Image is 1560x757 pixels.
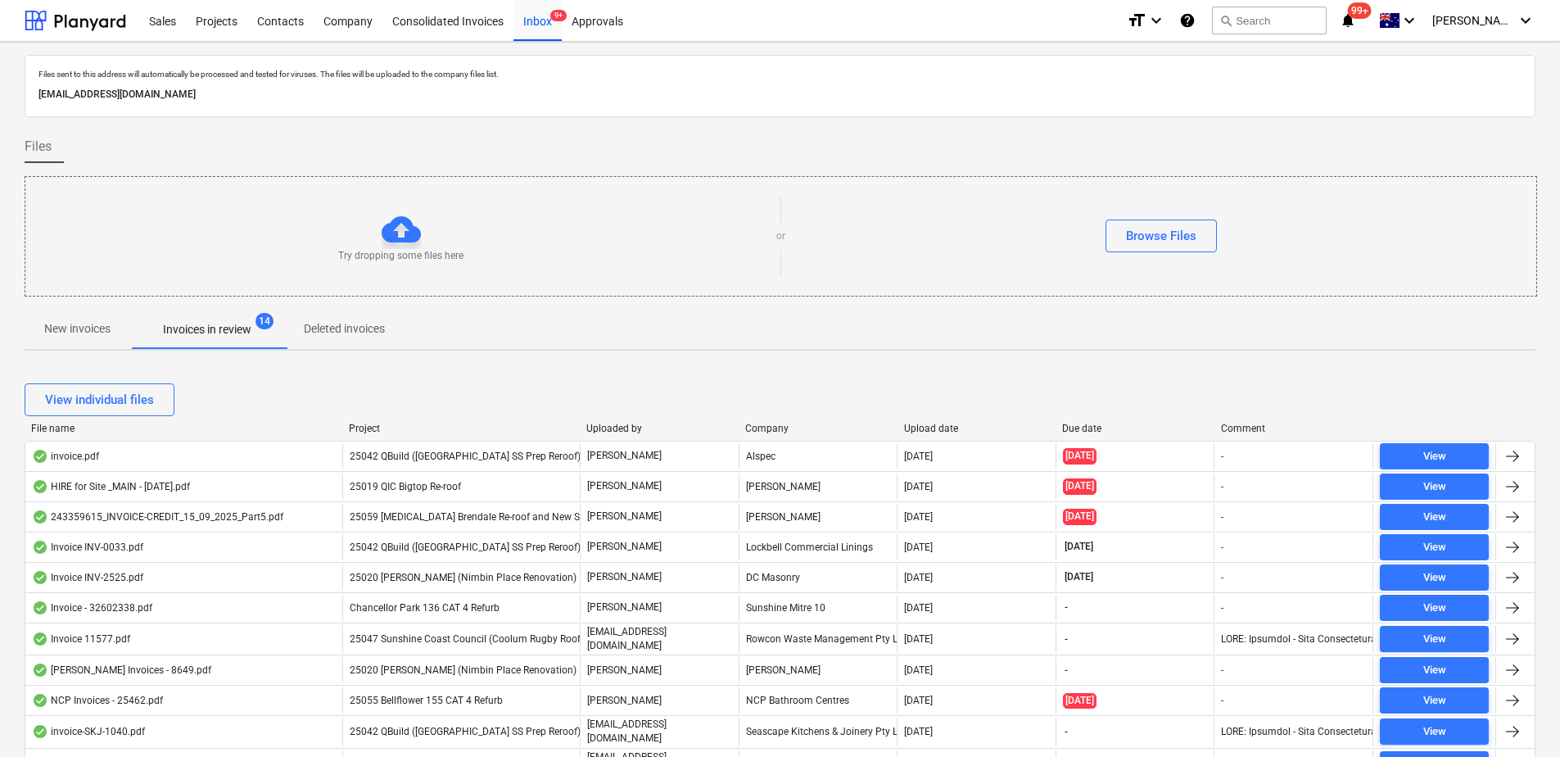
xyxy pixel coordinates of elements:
[32,571,48,584] div: OCR finished
[32,664,48,677] div: OCR finished
[1063,632,1069,646] span: -
[587,664,662,678] p: [PERSON_NAME]
[739,474,898,500] div: [PERSON_NAME]
[163,321,251,338] p: Invoices in review
[1423,691,1446,710] div: View
[350,451,581,462] span: 25042 QBuild (Sunshine Beach SS Prep Reroof)
[587,510,662,524] p: [PERSON_NAME]
[255,313,274,329] span: 14
[38,86,1522,103] p: [EMAIL_ADDRESS][DOMAIN_NAME]
[1126,225,1196,247] div: Browse Files
[32,664,211,677] div: [PERSON_NAME] Invoices - 8649.pdf
[1221,572,1223,583] div: -
[1221,664,1223,676] div: -
[31,423,336,434] div: File name
[1423,630,1446,649] div: View
[1516,11,1535,30] i: keyboard_arrow_down
[739,687,898,714] div: NCP Bathroom Centres
[1062,423,1208,434] div: Due date
[904,726,933,737] div: [DATE]
[550,10,567,21] span: 9+
[32,510,48,524] div: OCR finished
[44,320,111,338] p: New invoices
[1380,595,1489,621] button: View
[745,423,891,434] div: Company
[904,572,933,583] div: [DATE]
[1127,11,1146,30] i: format_size
[1380,626,1489,652] button: View
[1146,11,1166,30] i: keyboard_arrow_down
[904,451,933,462] div: [DATE]
[1423,538,1446,557] div: View
[350,726,581,737] span: 25042 QBuild (Sunshine Beach SS Prep Reroof)
[32,601,48,614] div: OCR finished
[350,511,596,523] span: 25059 Iplex Brendale Re-roof and New Shed
[1380,534,1489,560] button: View
[1221,511,1223,523] div: -
[904,695,933,706] div: [DATE]
[1221,602,1223,614] div: -
[38,69,1522,79] p: Files sent to this address will automatically be processed and tested for viruses. The files will...
[776,229,785,243] p: or
[350,481,461,492] span: 25019 QIC Bigtop Re-roof
[587,540,662,554] p: [PERSON_NAME]
[25,137,52,156] span: Files
[1179,11,1196,30] i: Knowledge base
[587,449,662,463] p: [PERSON_NAME]
[1063,693,1097,709] span: [DATE]
[32,632,48,646] div: OCR finished
[1423,599,1446,618] div: View
[904,633,933,645] div: [DATE]
[350,602,500,614] span: Chancellor Park 136 CAT 4 Refurb
[1380,474,1489,500] button: View
[739,718,898,746] div: Seascape Kitchens & Joinery Pty Ltd
[32,632,130,646] div: Invoice 11577.pdf
[904,664,933,676] div: [DATE]
[1380,504,1489,530] button: View
[587,718,732,746] p: [EMAIL_ADDRESS][DOMAIN_NAME]
[32,694,163,707] div: NCP Invoices - 25462.pdf
[904,481,933,492] div: [DATE]
[32,541,48,554] div: OCR finished
[350,633,598,645] span: 25047 Sunshine Coast Council (Coolum Rugby Roofing)
[1221,542,1223,553] div: -
[32,510,283,524] div: 243359615_INVOICE-CREDIT_15_09_2025_Part5.pdf
[739,443,898,469] div: Alspec
[739,625,898,653] div: Rowcon Waste Management Pty Ltd
[739,534,898,560] div: Lockbell Commercial Linings
[1063,448,1097,464] span: [DATE]
[1063,540,1095,554] span: [DATE]
[32,601,152,614] div: Invoice - 32602338.pdf
[1423,723,1446,741] div: View
[1063,725,1069,739] span: -
[1380,718,1489,745] button: View
[32,480,190,493] div: HIRE for Site _MAIN - [DATE].pdf
[1221,481,1223,492] div: -
[904,511,933,523] div: [DATE]
[1219,14,1232,27] span: search
[586,423,732,434] div: Uploaded by
[1423,508,1446,527] div: View
[338,249,463,263] p: Try dropping some files here
[739,657,898,683] div: [PERSON_NAME]
[1423,478,1446,496] div: View
[1380,687,1489,714] button: View
[32,450,99,463] div: invoice.pdf
[739,595,898,621] div: Sunshine Mitre 10
[1423,447,1446,466] div: View
[32,480,48,493] div: OCR finished
[904,542,933,553] div: [DATE]
[32,725,145,738] div: invoice-SKJ-1040.pdf
[1380,657,1489,683] button: View
[739,564,898,591] div: DC Masonry
[1423,661,1446,680] div: View
[349,423,574,434] div: Project
[32,725,48,738] div: OCR finished
[1063,478,1097,494] span: [DATE]
[587,694,662,708] p: [PERSON_NAME]
[1399,11,1419,30] i: keyboard_arrow_down
[1380,564,1489,591] button: View
[350,572,577,583] span: 25020 Patrick Lovekin (Nimbin Place Renovation)
[587,479,662,493] p: [PERSON_NAME]
[1380,443,1489,469] button: View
